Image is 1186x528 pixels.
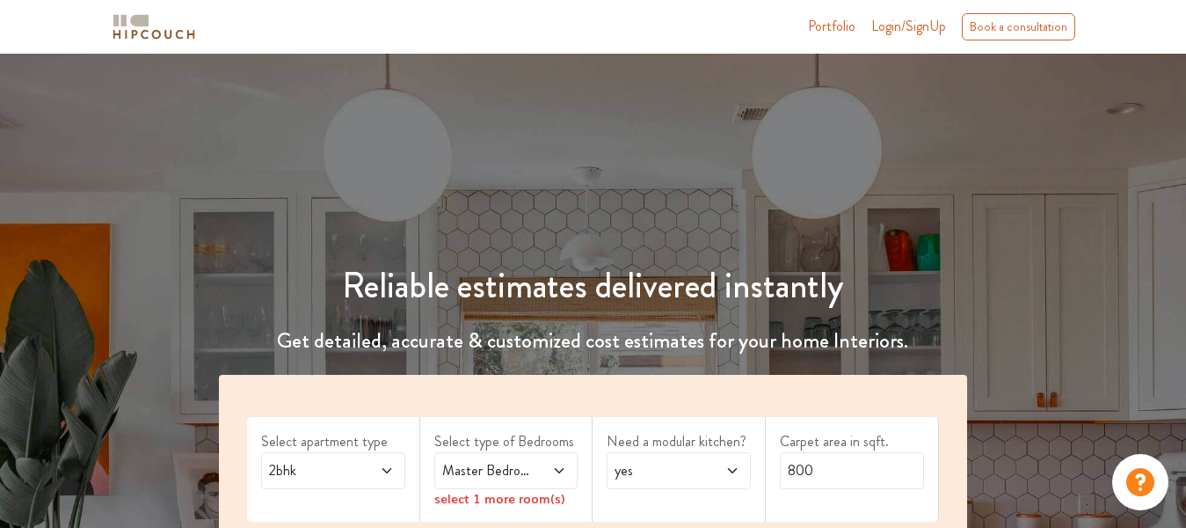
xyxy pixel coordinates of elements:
label: Carpet area in sqft. [780,431,924,452]
img: logo-horizontal.svg [110,11,198,42]
label: Select apartment type [261,431,405,452]
div: Book a consultation [962,13,1075,40]
span: logo-horizontal.svg [110,7,198,47]
h4: Get detailed, accurate & customized cost estimates for your home Interiors. [208,328,978,354]
span: yes [611,460,707,481]
label: Need a modular kitchen? [607,431,751,452]
div: select 1 more room(s) [434,489,578,508]
span: Master Bedroom [439,460,535,481]
h1: Reliable estimates delivered instantly [208,265,978,307]
input: Enter area sqft [780,452,924,489]
span: Login/SignUp [871,16,946,36]
label: Select type of Bedrooms [434,431,578,452]
a: Portfolio [808,16,855,37]
span: 2bhk [266,460,361,481]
